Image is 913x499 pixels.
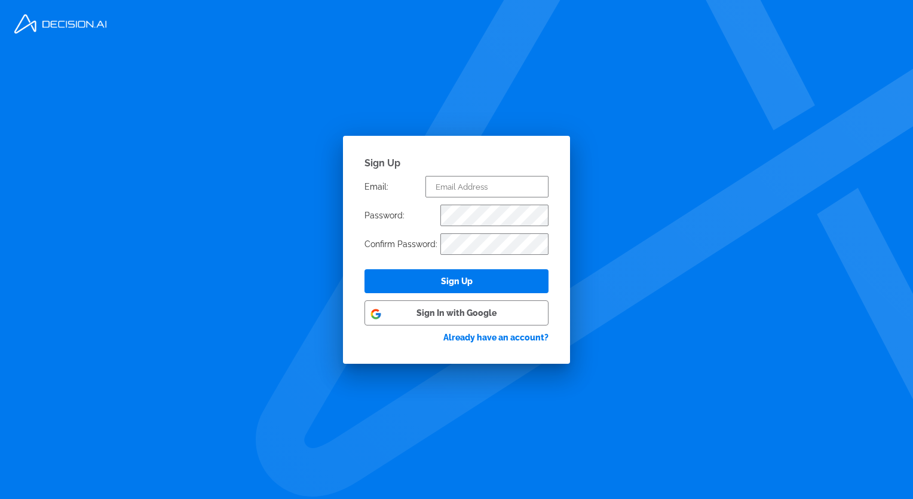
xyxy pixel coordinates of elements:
[364,182,388,191] p: Email:
[425,176,549,197] input: Email Address
[364,333,549,342] p: Already have an account?
[364,211,405,220] p: Password:
[364,269,549,293] button: Sign Up
[364,239,437,249] p: Confirm Password:
[364,300,549,325] button: Sign In with Google
[364,157,549,169] h3: Sign Up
